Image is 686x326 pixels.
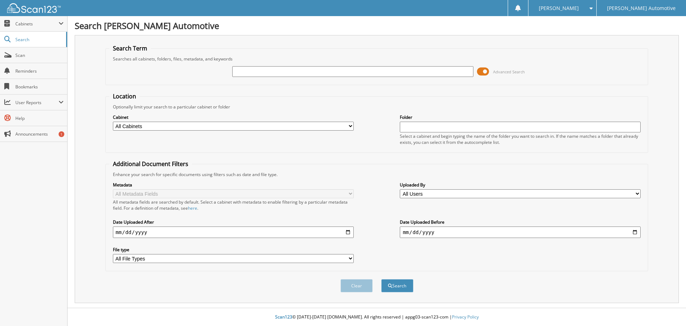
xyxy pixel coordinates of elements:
span: Bookmarks [15,84,64,90]
label: File type [113,247,354,253]
span: Help [15,115,64,121]
span: User Reports [15,99,59,106]
img: scan123-logo-white.svg [7,3,61,13]
span: Announcements [15,131,64,137]
span: Scan [15,52,64,58]
legend: Search Term [109,44,151,52]
button: Search [381,279,413,292]
div: Searches all cabinets, folders, files, metadata, and keywords [109,56,645,62]
span: Advanced Search [493,69,525,74]
span: Scan123 [275,314,292,320]
span: [PERSON_NAME] Automotive [607,6,676,10]
input: end [400,227,641,238]
input: start [113,227,354,238]
legend: Additional Document Filters [109,160,192,168]
a: here [188,205,197,211]
div: Select a cabinet and begin typing the name of the folder you want to search in. If the name match... [400,133,641,145]
legend: Location [109,92,140,100]
label: Date Uploaded Before [400,219,641,225]
h1: Search [PERSON_NAME] Automotive [75,20,679,31]
label: Folder [400,114,641,120]
label: Metadata [113,182,354,188]
div: All metadata fields are searched by default. Select a cabinet with metadata to enable filtering b... [113,199,354,211]
div: 1 [59,131,64,137]
div: © [DATE]-[DATE] [DOMAIN_NAME]. All rights reserved | appg03-scan123-com | [68,308,686,326]
span: Reminders [15,68,64,74]
span: Cabinets [15,21,59,27]
label: Uploaded By [400,182,641,188]
span: [PERSON_NAME] [539,6,579,10]
button: Clear [340,279,373,292]
div: Optionally limit your search to a particular cabinet or folder [109,104,645,110]
span: Search [15,37,63,43]
a: Privacy Policy [452,314,479,320]
div: Enhance your search for specific documents using filters such as date and file type. [109,171,645,177]
label: Cabinet [113,114,354,120]
label: Date Uploaded After [113,219,354,225]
